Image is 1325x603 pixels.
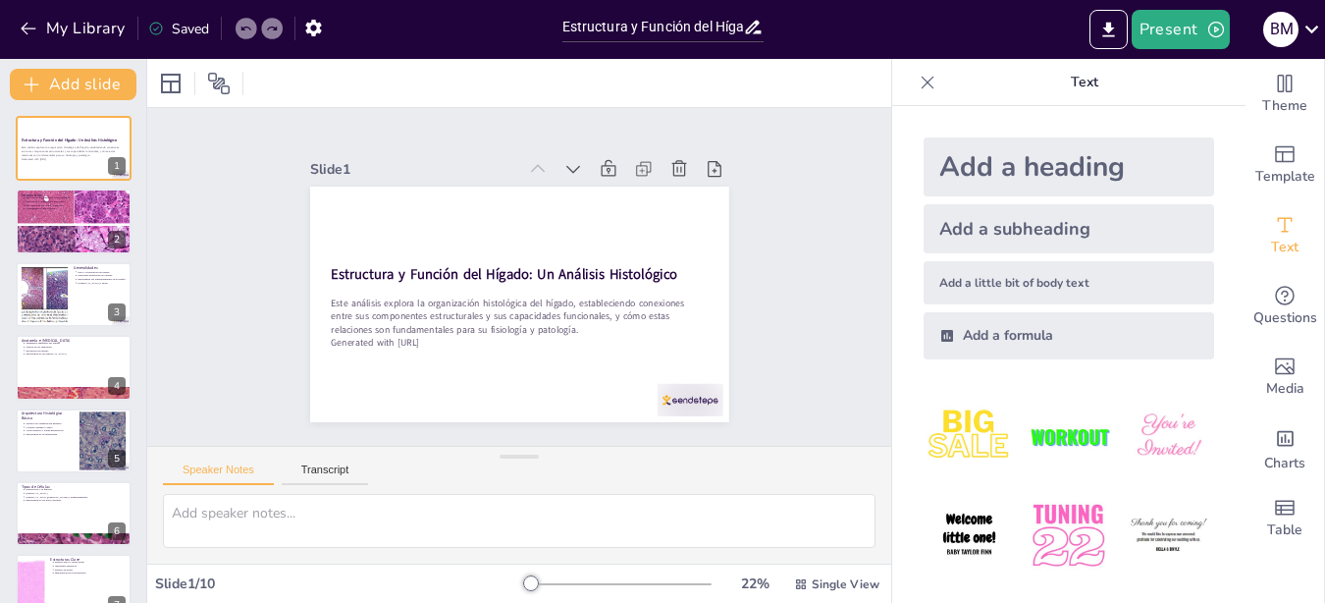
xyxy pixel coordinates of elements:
span: Media [1266,378,1304,400]
button: Present [1132,10,1230,49]
span: Template [1255,166,1315,188]
p: Tipos de Células [22,484,126,490]
button: Add slide [10,69,136,100]
p: Suministro sanguíneo del hígado [26,342,126,346]
p: Sinusoides hepáticos [55,565,126,569]
img: 4.jpeg [924,490,1015,581]
div: 2 [108,231,126,248]
div: Layout [155,68,186,99]
div: Slide 1 / 10 [155,575,523,593]
p: Importancia del hígado en el metabolismo [26,195,126,199]
p: Importancia de los tipos celulares [26,499,126,503]
img: 6.jpeg [1123,490,1214,581]
p: [MEDICAL_DATA] y salud [78,281,126,285]
span: Table [1267,520,1302,541]
p: Hepatocitos y su función [26,488,126,492]
div: Saved [148,20,209,38]
p: Arquitectura Histológica Básica [22,411,74,421]
input: Insert title [562,13,743,41]
div: Change the overall theme [1245,59,1324,130]
div: 4 [16,335,132,400]
div: 22 % [731,575,778,593]
img: 3.jpeg [1123,391,1214,482]
p: Introducción [22,192,126,197]
p: Relevancia en fisiología y patología [26,203,126,207]
div: 4 [108,377,126,395]
span: Position [207,72,231,95]
img: 2.jpeg [1023,391,1114,482]
p: Text [943,59,1226,106]
div: Add charts and graphs [1245,412,1324,483]
div: 2 [16,189,132,253]
p: Generalidades [74,265,126,271]
p: Importancia del almacenamiento en el hígado [78,277,126,281]
span: Text [1271,237,1298,258]
p: Espacio porta y tríada portal [55,561,126,565]
div: Get real-time input from your audience [1245,271,1324,342]
p: Peso y localización del hígado [78,270,126,274]
strong: Estructura y Función del Hígado: Un Análisis Histológico [22,137,118,142]
strong: Estructura y Función del Hígado: Un Análisis Histológico [331,264,677,283]
div: 1 [108,157,126,175]
p: Acino hepático y zonas metabólicas [26,428,74,432]
div: Add a little bit of body text [924,261,1214,304]
div: Slide 1 [310,160,517,179]
p: Este análisis explora la organización histológica del hígado, estableciendo conexiones entre sus ... [331,297,708,336]
p: Anatomía e [MEDICAL_DATA] [22,338,126,344]
div: Add ready made slides [1245,130,1324,200]
img: 5.jpeg [1023,490,1114,581]
p: Funciones principales del hígado [78,274,126,278]
span: Questions [1253,307,1317,329]
p: Espacio de Disse [55,569,126,573]
button: My Library [15,13,133,44]
div: B M [1263,12,1298,47]
p: Generated with [URL] [22,157,126,161]
div: Add text boxes [1245,200,1324,271]
div: Add a heading [924,137,1214,196]
p: Importancia de la arquitectura [26,432,74,436]
p: Inervación del hígado [26,349,126,353]
p: [MEDICAL_DATA][PERSON_NAME] y almacenamiento [26,495,126,499]
p: Función de la arquitectura histológica [26,199,126,203]
button: B M [1263,10,1298,49]
div: 5 [16,409,132,473]
p: Este análisis explora la organización histológica del hígado, estableciendo conexiones entre sus ... [22,146,126,157]
div: Add a table [1245,483,1324,554]
button: Speaker Notes [163,464,274,485]
p: Estructuras Clave [50,557,126,563]
p: Importancia de las estructuras [55,572,126,576]
div: 5 [108,450,126,467]
img: 1.jpeg [924,391,1015,482]
p: Generated with [URL] [331,336,708,349]
div: Add a subheading [924,204,1214,253]
div: Add a formula [924,312,1214,359]
div: 3 [108,303,126,321]
p: Importancia de la [MEDICAL_DATA] [26,353,126,356]
div: 1 [16,116,132,181]
div: 3 [16,262,132,327]
span: Charts [1264,453,1305,474]
span: Single View [812,576,879,592]
button: Export to PowerPoint [1089,10,1128,49]
div: Add images, graphics, shapes or video [1245,342,1324,412]
div: 6 [108,522,126,540]
p: [MEDICAL_DATA] [26,491,126,495]
p: Lobulillo hepático clásico [26,425,74,429]
div: 6 [16,481,132,546]
p: Modelos de organización hepática [26,421,74,425]
button: Transcript [282,464,369,485]
p: Mezcla en los sinusoides [26,346,126,350]
span: Theme [1262,95,1307,117]
p: Conclusiones sobre el hígado [26,206,126,210]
